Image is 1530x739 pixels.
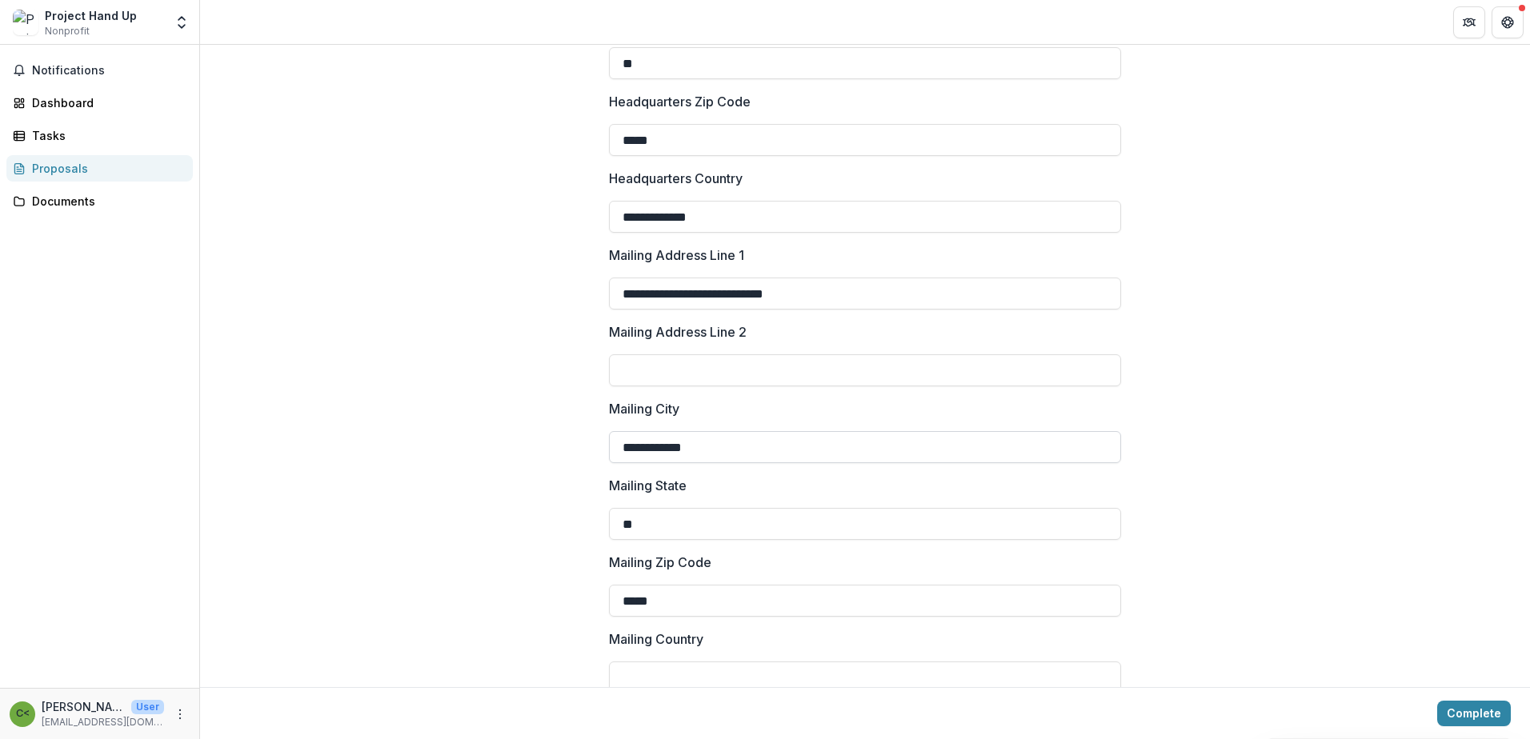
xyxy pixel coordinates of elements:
[45,7,137,24] div: Project Hand Up
[1437,701,1511,726] button: Complete
[42,715,164,729] p: [EMAIL_ADDRESS][DOMAIN_NAME]
[32,64,186,78] span: Notifications
[32,160,180,177] div: Proposals
[609,246,744,265] p: Mailing Address Line 1
[131,700,164,714] p: User
[609,169,743,188] p: Headquarters Country
[6,188,193,214] a: Documents
[45,24,90,38] span: Nonprofit
[609,322,747,342] p: Mailing Address Line 2
[32,94,180,111] div: Dashboard
[170,705,190,724] button: More
[609,476,687,495] p: Mailing State
[1453,6,1485,38] button: Partners
[16,709,30,719] div: Coreen St. Jean <projecthandup0824@gmail.com>
[13,10,38,35] img: Project Hand Up
[609,553,711,572] p: Mailing Zip Code
[6,122,193,149] a: Tasks
[609,399,679,418] p: Mailing City
[1492,6,1524,38] button: Get Help
[42,698,125,715] p: [PERSON_NAME] St. [PERSON_NAME] <[EMAIL_ADDRESS][DOMAIN_NAME]>
[32,193,180,210] div: Documents
[170,6,193,38] button: Open entity switcher
[609,92,751,111] p: Headquarters Zip Code
[6,155,193,182] a: Proposals
[609,629,703,649] p: Mailing Country
[32,127,180,144] div: Tasks
[6,58,193,83] button: Notifications
[6,90,193,116] a: Dashboard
